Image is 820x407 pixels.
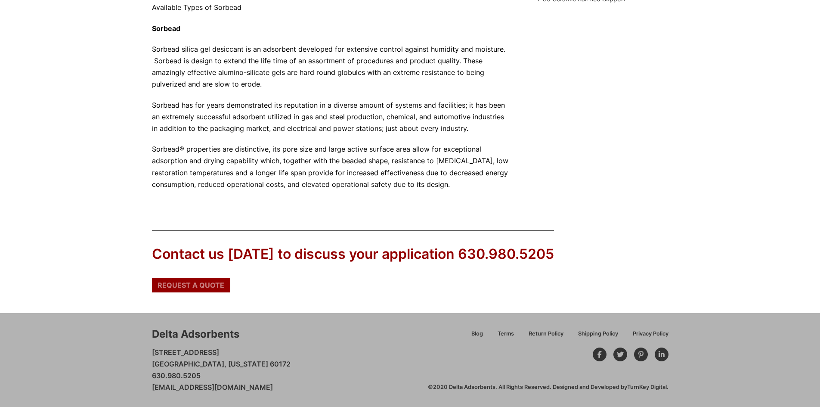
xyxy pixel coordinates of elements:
div: ©2020 Delta Adsorbents. All Rights Reserved. Designed and Developed by . [428,383,668,391]
span: Request a Quote [158,282,224,289]
a: Blog [464,329,490,344]
span: Terms [498,331,514,337]
span: Blog [471,331,483,337]
span: Shipping Policy [578,331,618,337]
a: Request a Quote [152,278,230,292]
a: Terms [490,329,521,344]
span: Return Policy [529,331,563,337]
p: [STREET_ADDRESS] [GEOGRAPHIC_DATA], [US_STATE] 60172 630.980.5205 [152,347,291,394]
span: Privacy Policy [633,331,668,337]
strong: Sorbead [152,24,180,33]
div: Contact us [DATE] to discuss your application 630.980.5205 [152,245,554,264]
p: Sorbead silica gel desiccant is an adsorbent developed for extensive control against humidity and... [152,43,511,90]
a: Shipping Policy [571,329,625,344]
a: Privacy Policy [625,329,668,344]
p: Available Types of Sorbead [152,2,511,13]
div: Delta Adsorbents [152,327,239,342]
p: Sorbead® properties are distinctive, its pore size and large active surface area allow for except... [152,143,511,190]
a: TurnKey Digital [627,384,667,390]
a: Return Policy [521,329,571,344]
p: Sorbead has for years demonstrated its reputation in a diverse amount of systems and facilities; ... [152,99,511,135]
a: [EMAIL_ADDRESS][DOMAIN_NAME] [152,383,273,391]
